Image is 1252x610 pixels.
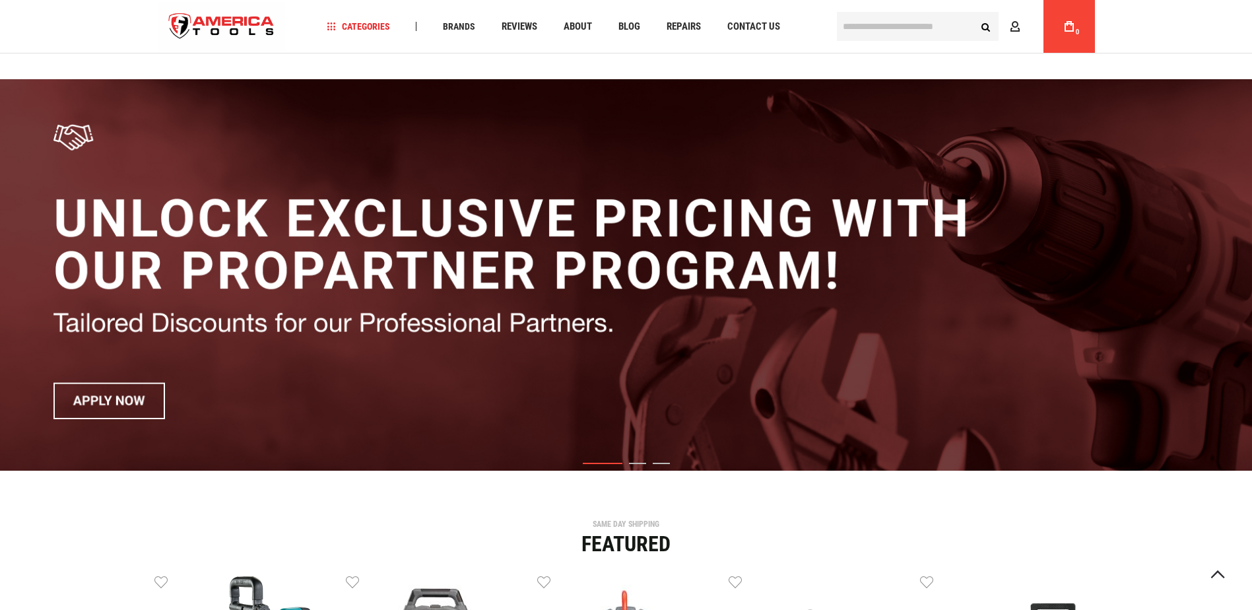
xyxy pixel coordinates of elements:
a: Reviews [496,18,543,36]
a: Blog [612,18,646,36]
span: Categories [327,22,390,31]
div: Featured [154,533,1098,555]
span: 0 [1076,28,1080,36]
a: store logo [158,2,286,51]
button: Search [973,14,999,39]
span: Reviews [502,22,537,32]
a: Brands [437,18,481,36]
span: Repairs [667,22,701,32]
span: Brands [443,22,475,31]
a: About [558,18,598,36]
img: America Tools [158,2,286,51]
span: Blog [618,22,640,32]
a: Repairs [661,18,707,36]
span: Contact Us [727,22,780,32]
div: SAME DAY SHIPPING [154,520,1098,528]
a: Contact Us [721,18,786,36]
a: Categories [321,18,396,36]
span: About [564,22,592,32]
